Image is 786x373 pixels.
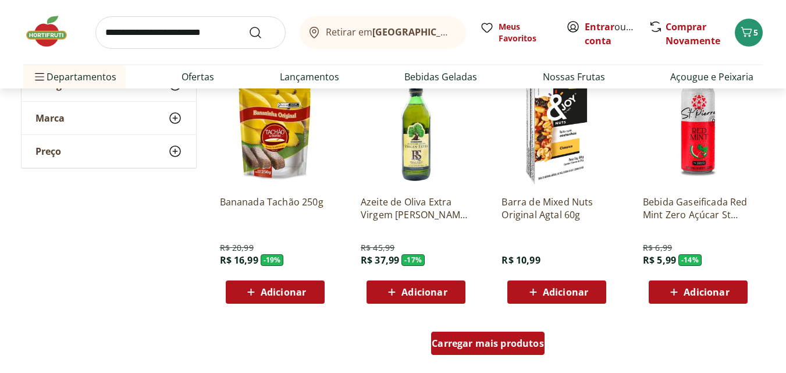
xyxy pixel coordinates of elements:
img: Bananada Tachão 250g [220,76,330,186]
span: R$ 45,99 [361,242,394,254]
span: R$ 37,99 [361,254,399,267]
span: R$ 5,99 [643,254,676,267]
a: Lançamentos [280,70,339,84]
span: ou [585,20,636,48]
span: Adicionar [401,287,447,297]
button: Carrinho [735,19,763,47]
button: Adicionar [226,280,325,304]
a: Nossas Frutas [543,70,605,84]
button: Submit Search [248,26,276,40]
a: Comprar Novamente [666,20,720,47]
span: R$ 16,99 [220,254,258,267]
img: Hortifruti [23,14,81,49]
a: Açougue e Peixaria [670,70,753,84]
span: Adicionar [543,287,588,297]
span: Carregar mais produtos [432,339,544,348]
span: Departamentos [33,63,116,91]
a: Carregar mais produtos [431,332,545,360]
a: Azeite de Oliva Extra Virgem [PERSON_NAME] 500ml [361,196,471,221]
span: Retirar em [326,27,454,37]
span: Adicionar [684,287,729,297]
a: Ofertas [182,70,214,84]
a: Bebidas Geladas [404,70,477,84]
span: Meus Favoritos [499,21,552,44]
button: Adicionar [507,280,606,304]
img: Barra de Mixed Nuts Original Agtal 60g [502,76,612,186]
img: Bebida Gaseificada Red Mint Zero Açúcar St Pierre 310ml [643,76,753,186]
img: Azeite de Oliva Extra Virgem Rafael Salgado 500ml [361,76,471,186]
span: 5 [753,27,758,38]
span: - 17 % [401,254,425,266]
span: R$ 20,99 [220,242,254,254]
span: R$ 10,99 [502,254,540,267]
a: Criar conta [585,20,649,47]
a: Barra de Mixed Nuts Original Agtal 60g [502,196,612,221]
span: Adicionar [261,287,306,297]
button: Adicionar [649,280,748,304]
a: Bananada Tachão 250g [220,196,330,221]
span: Marca [35,112,65,124]
a: Bebida Gaseificada Red Mint Zero Açúcar St Pierre 310ml [643,196,753,221]
button: Menu [33,63,47,91]
a: Meus Favoritos [480,21,552,44]
button: Preço [22,135,196,168]
button: Adicionar [367,280,465,304]
button: Retirar em[GEOGRAPHIC_DATA]/[GEOGRAPHIC_DATA] [300,16,466,49]
span: R$ 6,99 [643,242,672,254]
a: Entrar [585,20,614,33]
b: [GEOGRAPHIC_DATA]/[GEOGRAPHIC_DATA] [372,26,568,38]
span: - 14 % [678,254,702,266]
input: search [95,16,286,49]
button: Marca [22,102,196,134]
span: - 19 % [261,254,284,266]
span: Preço [35,145,61,157]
